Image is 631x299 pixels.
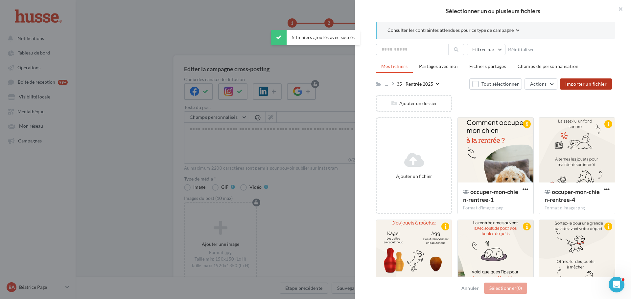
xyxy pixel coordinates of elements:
[463,205,528,211] div: Format d'image: png
[397,81,433,87] div: 35 - Rentrée 2025
[387,27,514,33] span: Consulter les contraintes attendues pour ce type de campagne
[387,27,520,35] button: Consulter les contraintes attendues pour ce type de campagne
[365,8,620,14] h2: Sélectionner un ou plusieurs fichiers
[518,63,578,69] span: Champs de personnalisation
[609,277,624,292] iframe: Intercom live chat
[463,188,518,203] span: occuper-mon-chien-rentree-1
[384,79,389,88] div: ...
[469,78,522,90] button: Tout sélectionner
[469,63,506,69] span: Fichiers partagés
[377,100,451,106] div: Ajouter un dossier
[560,78,612,90] button: Importer un fichier
[467,44,505,55] button: Filtrer par
[271,30,360,45] div: 5 fichiers ajoutés avec succès
[565,81,607,87] span: Importer un fichier
[505,46,537,53] button: Réinitialiser
[380,173,449,179] div: Ajouter un fichier
[545,188,600,203] span: occuper-mon-chien-rentree-4
[516,285,522,291] span: (0)
[530,81,547,87] span: Actions
[419,63,458,69] span: Partagés avec moi
[525,78,557,90] button: Actions
[381,63,408,69] span: Mes fichiers
[484,283,527,294] button: Sélectionner(0)
[459,284,481,292] button: Annuler
[545,205,610,211] div: Format d'image: png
